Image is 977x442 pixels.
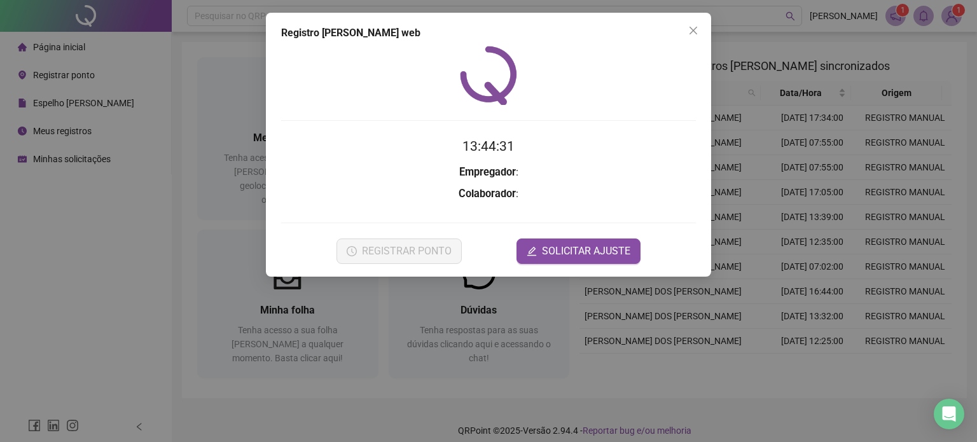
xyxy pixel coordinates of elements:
h3: : [281,164,696,181]
button: Close [683,20,703,41]
div: Open Intercom Messenger [934,399,964,429]
strong: Empregador [459,166,516,178]
img: QRPoint [460,46,517,105]
button: editSOLICITAR AJUSTE [516,238,641,264]
time: 13:44:31 [462,139,515,154]
strong: Colaborador [459,188,516,200]
h3: : [281,186,696,202]
span: edit [527,246,537,256]
span: SOLICITAR AJUSTE [542,244,630,259]
span: close [688,25,698,36]
button: REGISTRAR PONTO [336,238,462,264]
div: Registro [PERSON_NAME] web [281,25,696,41]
